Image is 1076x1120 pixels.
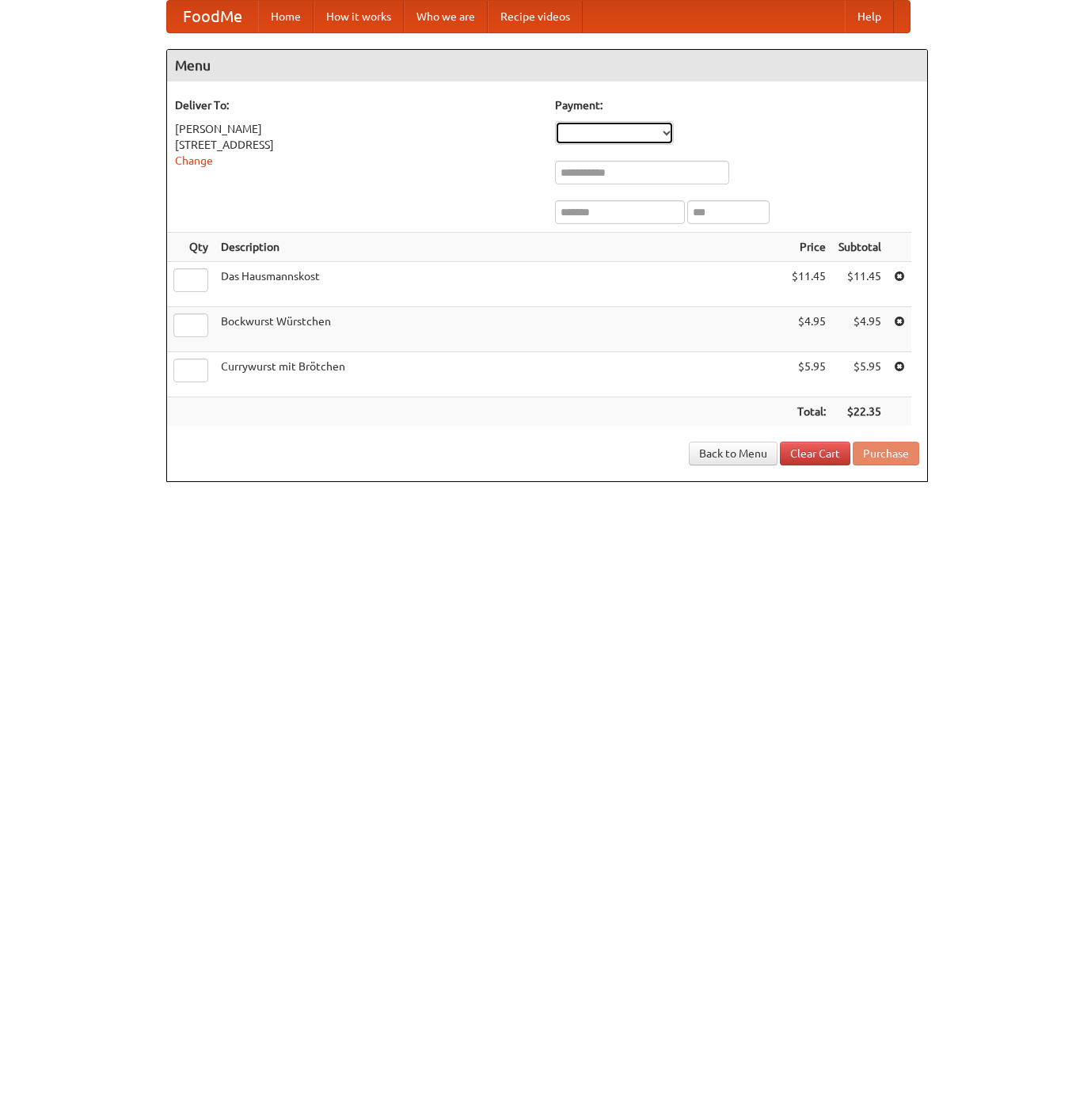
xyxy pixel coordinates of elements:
[175,137,539,153] div: [STREET_ADDRESS]
[785,233,832,262] th: Price
[314,1,404,32] a: How it works
[175,154,213,167] a: Change
[215,307,785,352] td: Bockwurst Würstchen
[832,307,888,352] td: $4.95
[258,1,314,32] a: Home
[167,50,927,82] h4: Menu
[785,307,832,352] td: $4.95
[555,97,919,113] h5: Payment:
[175,97,539,113] h5: Deliver To:
[689,442,778,465] a: Back to Menu
[785,397,832,427] th: Total:
[845,1,894,32] a: Help
[215,233,785,262] th: Description
[215,262,785,307] td: Das Hausmannskost
[785,262,832,307] td: $11.45
[167,1,258,32] a: FoodMe
[853,442,919,465] button: Purchase
[175,121,539,137] div: [PERSON_NAME]
[404,1,488,32] a: Who we are
[780,442,850,465] a: Clear Cart
[832,397,888,427] th: $22.35
[785,352,832,397] td: $5.95
[488,1,583,32] a: Recipe videos
[832,352,888,397] td: $5.95
[167,233,215,262] th: Qty
[832,262,888,307] td: $11.45
[215,352,785,397] td: Currywurst mit Brötchen
[832,233,888,262] th: Subtotal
